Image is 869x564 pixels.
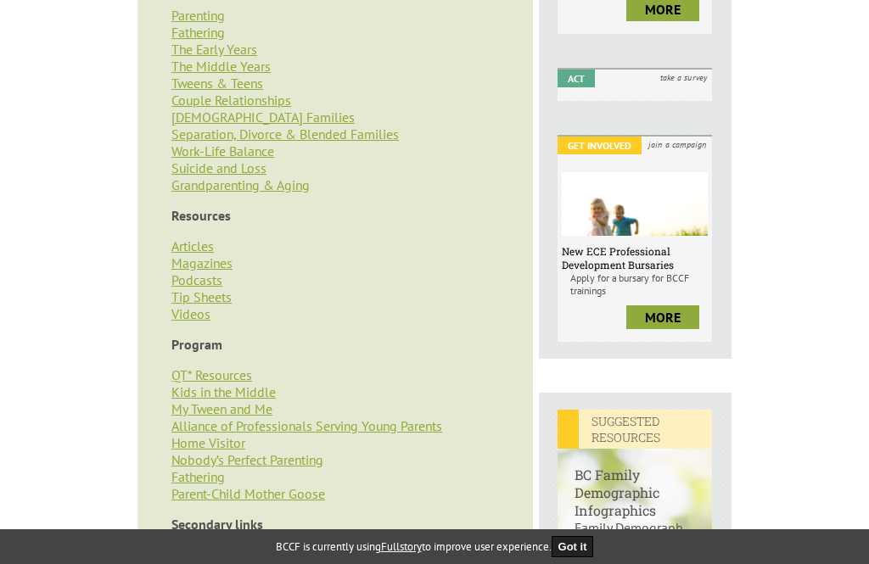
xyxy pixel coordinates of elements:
[171,176,310,193] a: Grandparenting & Aging
[171,516,263,533] strong: Secondary links
[558,137,642,154] em: Get Involved
[171,237,214,254] a: Articles
[171,92,291,109] a: Couple Relationships
[171,485,325,502] a: Parent-Child Mother Goose
[171,417,442,434] a: Alliance of Professionals Serving Young Parents
[171,254,233,271] a: Magazines
[171,126,399,142] a: Separation, Divorce & Blended Families
[381,539,422,554] a: Fullstory
[171,271,222,288] a: Podcasts
[171,75,263,92] a: Tweens & Teens
[171,366,252,383] a: QT* Resources
[171,305,210,322] a: Videos
[558,519,712,553] p: Family Demograph...
[643,137,712,153] i: join a campaign
[171,159,266,176] a: Suicide and Loss
[171,142,274,159] a: Work-Life Balance
[171,288,232,305] a: Tip Sheets
[626,305,699,329] a: more
[171,434,245,451] a: Home Visitor
[558,70,595,87] em: Act
[171,58,271,75] a: The Middle Years
[655,70,712,86] i: take a survey
[552,536,594,557] button: Got it
[171,41,257,58] a: The Early Years
[171,336,222,353] strong: Program
[171,400,272,417] a: My Tween and Me
[171,451,323,468] a: Nobody’s Perfect Parenting
[171,207,231,224] strong: Resources
[558,410,712,449] em: SUGGESTED RESOURCES
[558,449,712,519] h6: BC Family Demographic Infographics
[562,244,708,271] h6: New ECE Professional Development Bursaries
[171,468,225,485] a: Fathering
[562,271,708,297] p: Apply for a bursary for BCCF trainings
[171,383,276,400] a: Kids in the Middle
[171,7,225,41] a: ParentingFathering
[171,109,355,126] a: [DEMOGRAPHIC_DATA] Families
